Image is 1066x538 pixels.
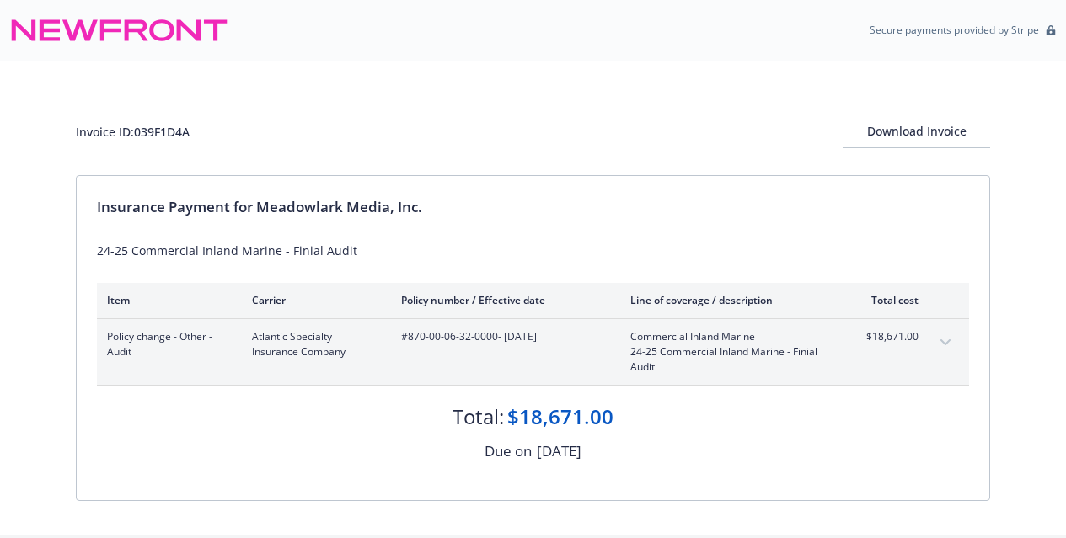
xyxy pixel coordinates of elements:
[401,329,603,344] span: #870-00-06-32-0000 - [DATE]
[630,293,828,307] div: Line of coverage / description
[507,402,613,431] div: $18,671.00
[630,344,828,375] span: 24-25 Commercial Inland Marine - Finial Audit
[97,242,969,259] div: 24-25 Commercial Inland Marine - Finial Audit
[252,329,374,360] span: Atlantic Specialty Insurance Company
[485,440,532,462] div: Due on
[843,115,990,147] div: Download Invoice
[855,293,919,307] div: Total cost
[537,440,581,462] div: [DATE]
[630,329,828,375] span: Commercial Inland Marine24-25 Commercial Inland Marine - Finial Audit
[252,293,374,307] div: Carrier
[76,123,190,141] div: Invoice ID: 039F1D4A
[932,329,959,356] button: expand content
[97,319,969,385] div: Policy change - Other - AuditAtlantic Specialty Insurance Company#870-00-06-32-0000- [DATE]Commer...
[870,23,1039,37] p: Secure payments provided by Stripe
[630,329,828,344] span: Commercial Inland Marine
[843,115,990,148] button: Download Invoice
[401,293,603,307] div: Policy number / Effective date
[107,293,225,307] div: Item
[855,329,919,344] span: $18,671.00
[107,329,225,360] span: Policy change - Other - Audit
[97,196,969,218] div: Insurance Payment for Meadowlark Media, Inc.
[453,402,504,431] div: Total:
